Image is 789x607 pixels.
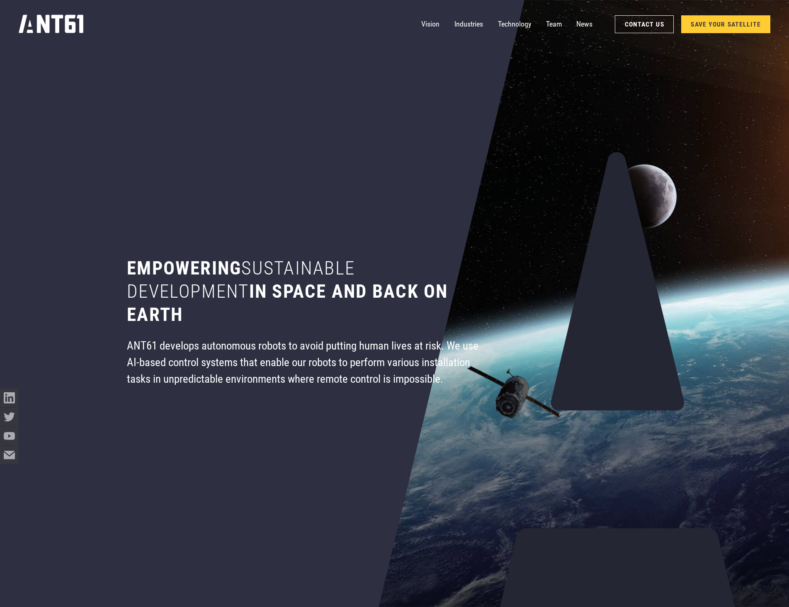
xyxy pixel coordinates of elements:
[681,15,770,33] a: SAVE YOUR SATELLITE
[576,15,592,34] a: News
[127,257,355,302] span: sustainable development
[19,12,85,36] a: home
[498,15,531,34] a: Technology
[127,257,486,326] h1: Empowering in space and back on earth
[546,15,562,34] a: Team
[454,15,483,34] a: Industries
[421,15,439,34] a: Vision
[127,337,486,388] div: ANT61 develops autonomous robots to avoid putting human lives at risk. We use AI-based control sy...
[615,15,674,33] a: Contact Us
